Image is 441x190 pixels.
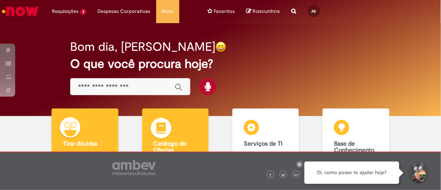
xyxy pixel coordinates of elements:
span: Requisições [52,8,78,15]
span: 3 [80,9,86,15]
span: AS [312,9,316,14]
span: More [162,8,174,15]
a: Catálogo de Ofertas Abra uma solicitação [130,108,220,182]
b: Base de Conhecimento [334,140,374,154]
b: Catálogo de Ofertas [154,140,187,154]
h2: Bom dia, [PERSON_NAME] [70,40,215,53]
img: logo_footer_linkedin.png [294,173,298,177]
a: Base de Conhecimento Consulte e aprenda [311,108,401,182]
span: Despesas Corporativas [98,8,151,15]
img: logo_footer_facebook.png [268,173,272,177]
button: Iniciar Conversa de Suporte [407,162,430,184]
h2: O que você procura hoje? [70,57,371,71]
a: No momento, sua lista de rascunhos tem 0 Itens [246,8,280,15]
b: Serviços de TI [244,140,282,148]
div: Oi, como posso te ajudar hoje? [304,162,399,184]
p: Tirar dúvidas com Lupi Assist e Gen Ai [63,151,107,174]
a: Serviços de TI Encontre ajuda [221,108,311,182]
img: logo_footer_ambev_rotulo_gray.png [112,160,156,175]
p: Encontre ajuda [244,151,287,159]
img: ServiceNow [1,4,40,19]
span: Favoritos [214,8,235,15]
img: happy-face.png [215,41,226,52]
span: Rascunhos [253,8,280,15]
b: Tirar dúvidas [63,140,97,148]
a: Tirar dúvidas Tirar dúvidas com Lupi Assist e Gen Ai [40,108,130,182]
img: logo_footer_twitter.png [281,173,285,177]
